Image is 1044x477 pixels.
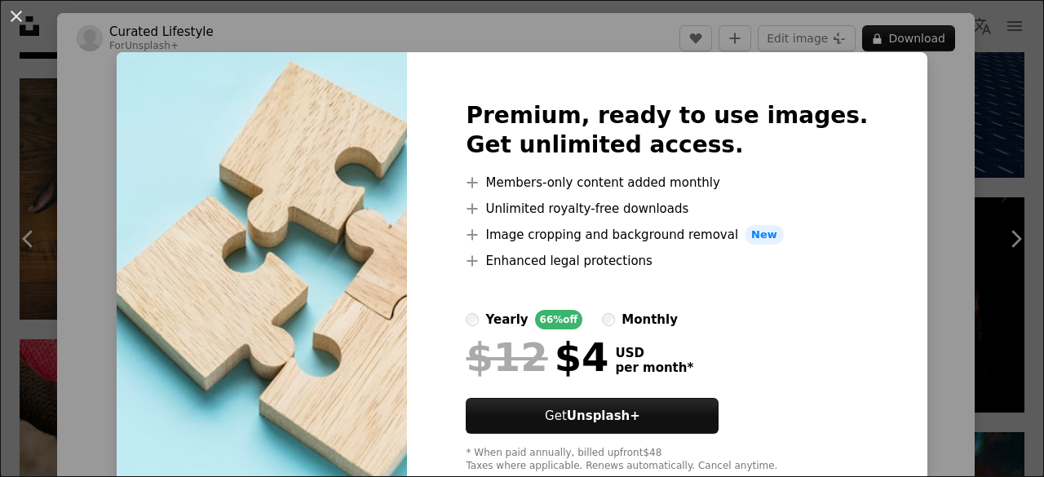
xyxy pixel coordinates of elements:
div: monthly [622,310,678,329]
li: Unlimited royalty-free downloads [466,199,868,219]
div: yearly [485,310,528,329]
li: Enhanced legal protections [466,251,868,271]
div: $4 [466,336,608,378]
span: USD [615,346,693,360]
button: GetUnsplash+ [466,398,719,434]
input: monthly [602,313,615,326]
input: yearly66%off [466,313,479,326]
li: Members-only content added monthly [466,173,868,192]
h2: Premium, ready to use images. Get unlimited access. [466,101,868,160]
div: * When paid annually, billed upfront $48 Taxes where applicable. Renews automatically. Cancel any... [466,447,868,473]
span: New [745,225,784,245]
span: $12 [466,336,547,378]
li: Image cropping and background removal [466,225,868,245]
span: per month * [615,360,693,375]
div: 66% off [535,310,583,329]
strong: Unsplash+ [567,409,640,423]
